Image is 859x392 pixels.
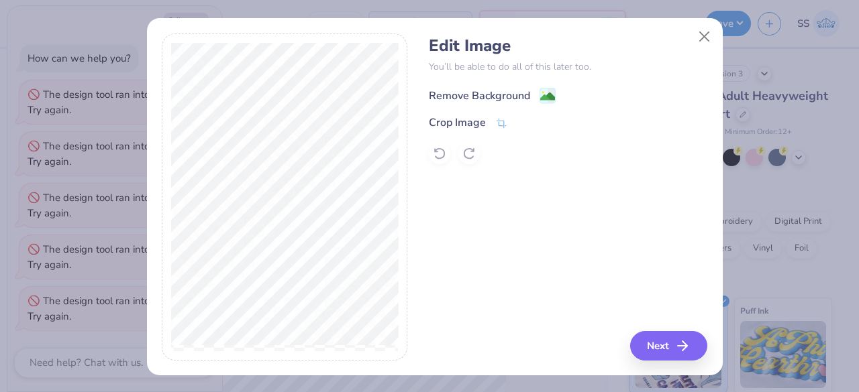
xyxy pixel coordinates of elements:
div: Remove Background [429,88,530,104]
h4: Edit Image [429,36,707,56]
button: Next [630,331,707,361]
p: You’ll be able to do all of this later too. [429,60,707,74]
div: Crop Image [429,115,486,131]
button: Close [691,24,717,50]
